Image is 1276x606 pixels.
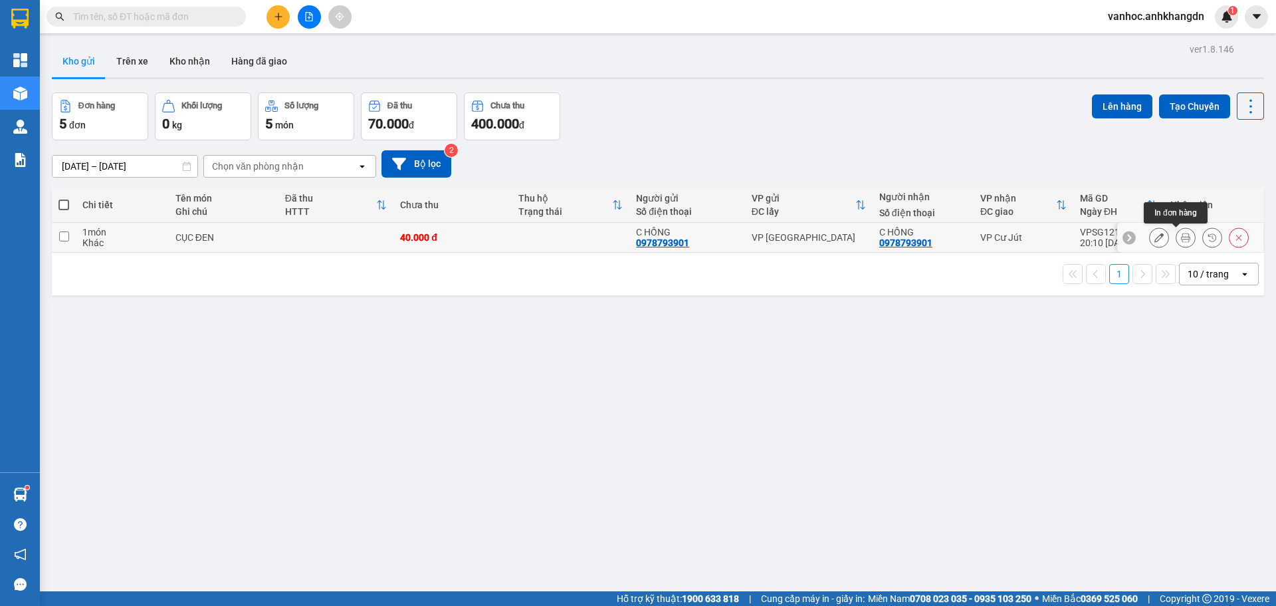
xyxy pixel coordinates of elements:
[980,206,1056,217] div: ĐC giao
[278,188,393,223] th: Toggle SortBy
[400,232,505,243] div: 40.000 đ
[175,232,272,243] div: CỤC ĐEN
[155,92,251,140] button: Khối lượng0kg
[106,45,159,77] button: Trên xe
[14,548,27,561] span: notification
[11,9,29,29] img: logo-vxr
[868,591,1031,606] span: Miền Nam
[1109,264,1129,284] button: 1
[617,591,739,606] span: Hỗ trợ kỹ thuật:
[752,232,866,243] div: VP [GEOGRAPHIC_DATA]
[357,161,368,172] svg: open
[1080,193,1146,204] div: Mã GD
[162,116,169,132] span: 0
[285,206,376,217] div: HTTT
[636,227,738,237] div: C HỒNG
[1202,594,1212,603] span: copyright
[52,92,148,140] button: Đơn hàng5đơn
[387,101,412,110] div: Đã thu
[1144,202,1208,224] div: In đơn hàng
[14,578,27,591] span: message
[1042,591,1138,606] span: Miền Bắc
[258,92,354,140] button: Số lượng5món
[265,116,272,132] span: 5
[13,120,27,134] img: warehouse-icon
[1190,42,1234,57] div: ver 1.8.146
[13,488,27,502] img: warehouse-icon
[304,12,314,21] span: file-add
[1239,269,1250,279] svg: open
[181,101,222,110] div: Khối lượng
[13,153,27,167] img: solution-icon
[1170,200,1256,210] div: Nhân viên
[78,101,115,110] div: Đơn hàng
[69,120,86,130] span: đơn
[73,9,230,24] input: Tìm tên, số ĐT hoặc mã đơn
[464,92,560,140] button: Chưa thu400.000đ
[82,227,162,237] div: 1 món
[910,593,1031,604] strong: 0708 023 035 - 0935 103 250
[749,591,751,606] span: |
[13,53,27,67] img: dashboard-icon
[1080,237,1157,248] div: 20:10 [DATE]
[14,518,27,531] span: question-circle
[974,188,1073,223] th: Toggle SortBy
[285,193,376,204] div: Đã thu
[328,5,352,29] button: aim
[221,45,298,77] button: Hàng đã giao
[879,192,967,202] div: Người nhận
[879,227,967,237] div: C HỒNG
[490,101,524,110] div: Chưa thu
[175,193,272,204] div: Tên món
[752,193,855,204] div: VP gửi
[980,232,1067,243] div: VP Cư Jút
[980,193,1056,204] div: VP nhận
[1080,206,1146,217] div: Ngày ĐH
[175,206,272,217] div: Ghi chú
[82,237,162,248] div: Khác
[1159,94,1230,118] button: Tạo Chuyến
[381,150,451,178] button: Bộ lọc
[172,120,182,130] span: kg
[1092,94,1152,118] button: Lên hàng
[519,120,524,130] span: đ
[1081,593,1138,604] strong: 0369 525 060
[159,45,221,77] button: Kho nhận
[1230,6,1235,15] span: 1
[25,486,29,490] sup: 1
[682,593,739,604] strong: 1900 633 818
[1080,227,1157,237] div: VPSG1210250009
[636,237,689,248] div: 0978793901
[212,160,304,173] div: Chọn văn phòng nhận
[1228,6,1237,15] sup: 1
[275,120,294,130] span: món
[879,208,967,218] div: Số điện thoại
[59,116,66,132] span: 5
[82,200,162,210] div: Chi tiết
[298,5,321,29] button: file-add
[1149,227,1169,247] div: Sửa đơn hàng
[1245,5,1268,29] button: caret-down
[55,12,64,21] span: search
[1251,11,1263,23] span: caret-down
[284,101,318,110] div: Số lượng
[13,86,27,100] img: warehouse-icon
[745,188,873,223] th: Toggle SortBy
[335,12,344,21] span: aim
[879,237,932,248] div: 0978793901
[445,144,458,157] sup: 2
[1188,267,1229,281] div: 10 / trang
[409,120,414,130] span: đ
[761,591,865,606] span: Cung cấp máy in - giấy in:
[1097,8,1215,25] span: vanhoc.anhkhangdn
[1035,596,1039,601] span: ⚪️
[518,206,613,217] div: Trạng thái
[512,188,630,223] th: Toggle SortBy
[1221,11,1233,23] img: icon-new-feature
[53,156,197,177] input: Select a date range.
[752,206,855,217] div: ĐC lấy
[1073,188,1164,223] th: Toggle SortBy
[361,92,457,140] button: Đã thu70.000đ
[274,12,283,21] span: plus
[1148,591,1150,606] span: |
